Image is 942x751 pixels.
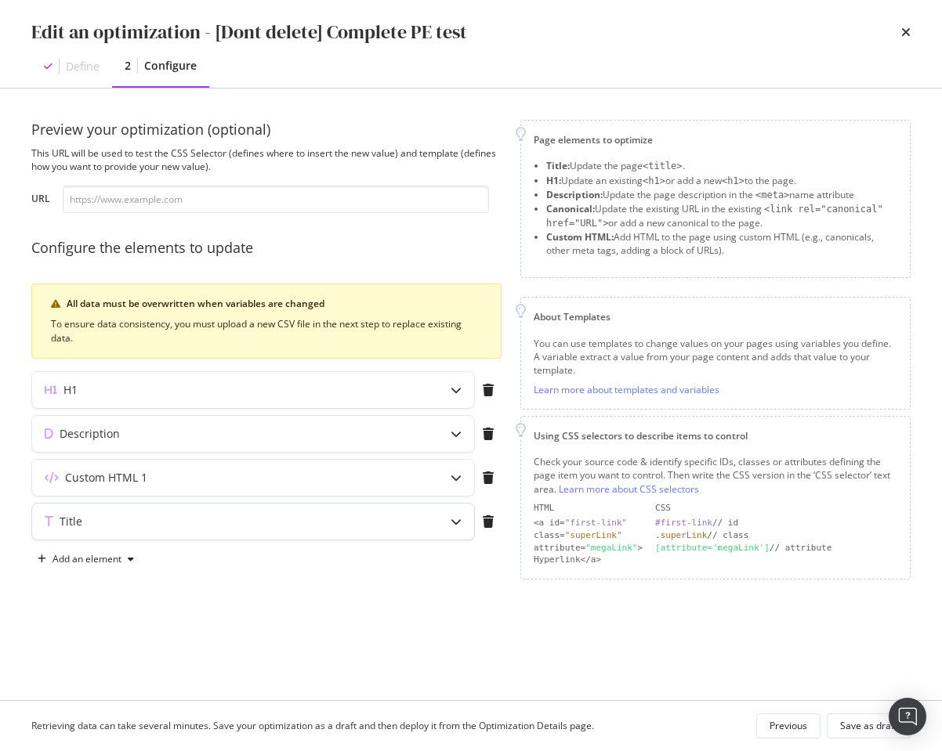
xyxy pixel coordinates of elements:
div: Retrieving data can take several minutes. Save your optimization as a draft and then deploy it fr... [31,719,594,732]
div: // attribute [655,542,897,554]
li: Update an existing or add a new to the page. [546,174,897,188]
li: Update the existing URL in the existing or add a new canonical to the page. [546,202,897,230]
button: Previous [756,713,821,738]
div: About Templates [534,310,897,323]
div: Edit an optimization - [Dont delete] Complete PE test [31,19,467,45]
div: CSS [655,502,897,515]
div: [attribute='megaLink'] [655,543,770,553]
div: "superLink" [565,530,622,540]
li: Update the page description in the name attribute [546,188,897,202]
div: Custom HTML 1 [65,470,147,486]
a: Learn more about CSS selectors [559,482,699,496]
div: warning banner [31,283,502,359]
a: Learn more about templates and variables [534,383,719,396]
div: "megaLink" [585,543,637,553]
div: This URL will be used to test the CSS Selector (defines where to insert the new value) and templa... [31,146,502,173]
div: Check your source code & identify specific IDs, classes or attributes defining the page item you ... [534,455,897,495]
button: Save as draft [827,713,911,738]
label: URL [31,192,50,209]
span: <h1> [722,175,745,186]
span: <title> [643,161,683,172]
strong: Custom HTML: [546,230,614,244]
div: H1 [63,382,78,398]
div: Preview your optimization (optional) [31,120,502,140]
div: Page elements to optimize [534,133,897,146]
div: 2 [125,58,131,74]
div: Previous [770,719,807,732]
div: You can use templates to change values on your pages using variables you define. A variable extra... [534,337,897,377]
li: Update the page . [546,159,897,173]
div: .superLink [655,530,707,540]
div: To ensure data consistency, you must upload a new CSV file in the next step to replace existing d... [51,317,482,345]
div: Description [60,426,120,442]
div: Define [66,59,100,74]
strong: Canonical: [546,202,595,215]
div: All data must be overwritten when variables are changed [67,297,482,311]
button: Add an element [31,547,140,572]
span: <meta> [755,190,789,200]
strong: Title: [546,159,570,172]
div: Configure [144,58,197,74]
div: // id [655,517,897,529]
div: Title [60,514,82,529]
div: // class [655,529,897,542]
div: Using CSS selectors to describe items to control [534,429,897,442]
div: "first-link" [565,518,627,528]
div: Open Intercom Messenger [889,698,926,735]
div: Add an element [53,554,121,564]
div: Configure the elements to update [31,238,502,258]
div: Save as draft [840,719,897,732]
span: <h1> [643,175,665,186]
span: <link rel="canonical" href="URL"> [546,204,883,229]
div: class= [534,529,643,542]
input: https://www.example.com [63,186,489,213]
div: attribute= > [534,542,643,554]
strong: Description: [546,188,603,201]
strong: H1: [546,174,561,187]
div: <a id= [534,517,643,529]
div: #first-link [655,518,712,528]
div: times [901,19,911,45]
div: HTML [534,502,643,515]
div: Hyperlink</a> [534,554,643,566]
li: Add HTML to the page using custom HTML (e.g., canonicals, other meta tags, adding a block of URLs). [546,230,897,257]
